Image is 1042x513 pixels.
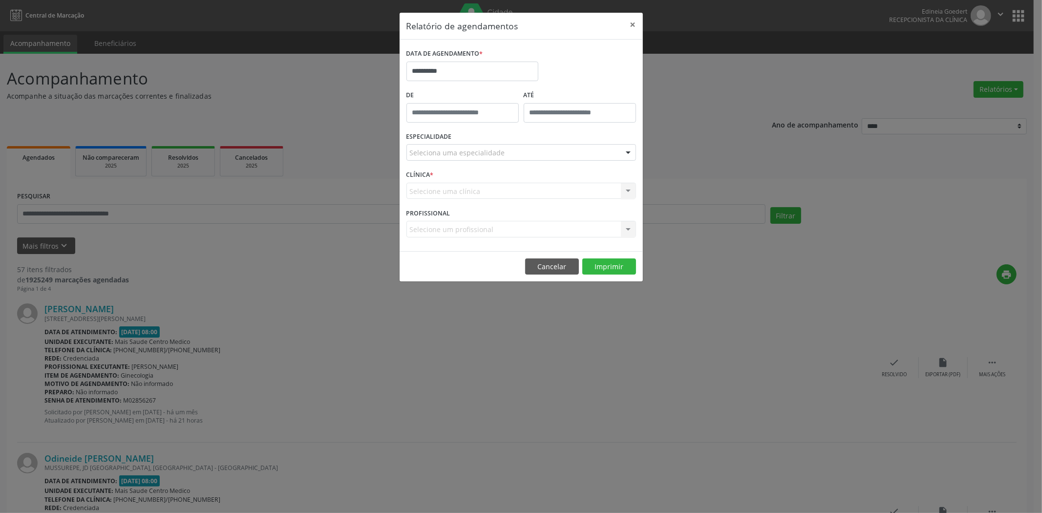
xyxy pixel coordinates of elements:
button: Close [623,13,643,37]
button: Cancelar [525,258,579,275]
label: CLÍNICA [406,168,434,183]
label: ATÉ [524,88,636,103]
h5: Relatório de agendamentos [406,20,518,32]
label: PROFISSIONAL [406,206,450,221]
button: Imprimir [582,258,636,275]
label: De [406,88,519,103]
label: ESPECIALIDADE [406,129,452,145]
label: DATA DE AGENDAMENTO [406,46,483,62]
span: Seleciona uma especialidade [410,148,505,158]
